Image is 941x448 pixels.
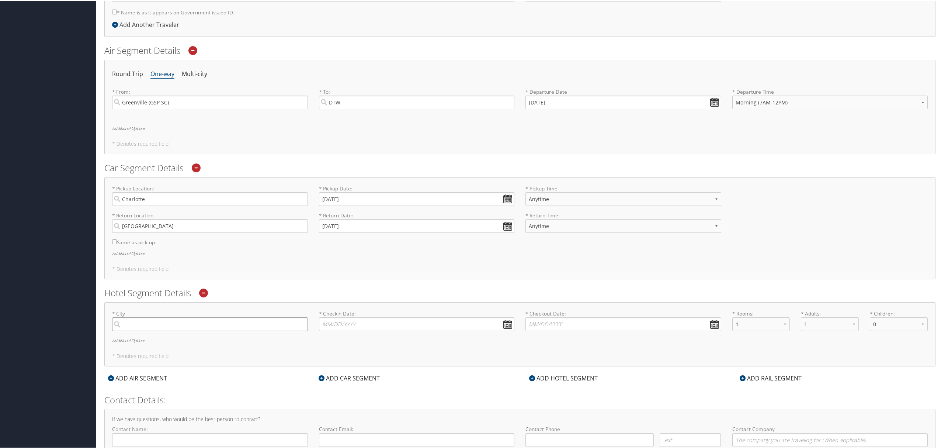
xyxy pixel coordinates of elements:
[112,416,928,421] h4: If we have questions, who would be the best person to contact?
[732,95,928,108] select: * Departure Time
[319,95,515,108] input: City or Airport Code
[104,393,935,406] h2: Contact Details:
[112,266,928,271] h5: * Denotes required field
[319,317,515,330] input: * Checkin Date:
[112,251,928,255] h6: Additional Options:
[112,141,928,146] h5: * Denotes required field
[104,286,935,299] h2: Hotel Segment Details
[112,211,308,232] label: * Return Location
[315,373,383,382] div: ADD CAR SEGMENT
[732,425,928,446] label: Contact Company
[112,433,308,446] input: Contact Name:
[112,87,308,108] label: * From:
[319,192,515,205] input: * Pickup Date:
[870,309,928,317] label: * Children:
[732,87,928,114] label: * Departure Time
[525,87,721,95] label: * Departure Date
[112,309,308,330] label: * City
[525,309,721,330] label: * Checkout Date:
[112,239,117,244] input: Same as pick-up
[104,373,171,382] div: ADD AIR SEGMENT
[112,425,308,446] label: Contact Name:
[801,309,859,317] label: * Adults:
[736,373,805,382] div: ADD RAIL SEGMENT
[525,211,721,238] label: * Return Time:
[732,433,928,446] input: Contact Company
[112,95,308,108] input: City or Airport Code
[112,9,117,14] input: * Name is as it appears on Government issued ID.
[112,338,928,342] h6: Additional Options:
[319,184,515,205] label: * Pickup Date:
[525,192,721,205] select: * Pickup Time
[319,218,515,232] input: * Return Date:
[104,161,935,173] h2: Car Segment Details
[112,67,143,80] li: Round Trip
[150,67,174,80] li: One-way
[112,20,183,28] div: Add Another Traveler
[525,95,721,108] input: MM/DD/YYYY
[112,5,235,18] label: * Name is as it appears on Government issued ID.
[182,67,207,80] li: Multi-city
[319,211,515,232] label: * Return Date:
[525,184,721,211] label: * Pickup Time
[319,87,515,108] label: * To:
[525,317,721,330] input: * Checkout Date:
[525,373,601,382] div: ADD HOTEL SEGMENT
[104,44,935,56] h2: Air Segment Details
[112,125,928,130] h6: Additional Options:
[660,433,721,446] input: .ext
[732,309,790,317] label: * Rooms:
[112,184,308,205] label: * Pickup Location:
[319,425,515,446] label: Contact Email:
[525,425,721,432] label: Contact Phone
[319,309,515,330] label: * Checkin Date:
[319,433,515,446] input: Contact Email:
[112,353,928,358] h5: * Denotes required field
[112,238,308,249] label: Same as pick-up
[525,218,721,232] select: * Return Time:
